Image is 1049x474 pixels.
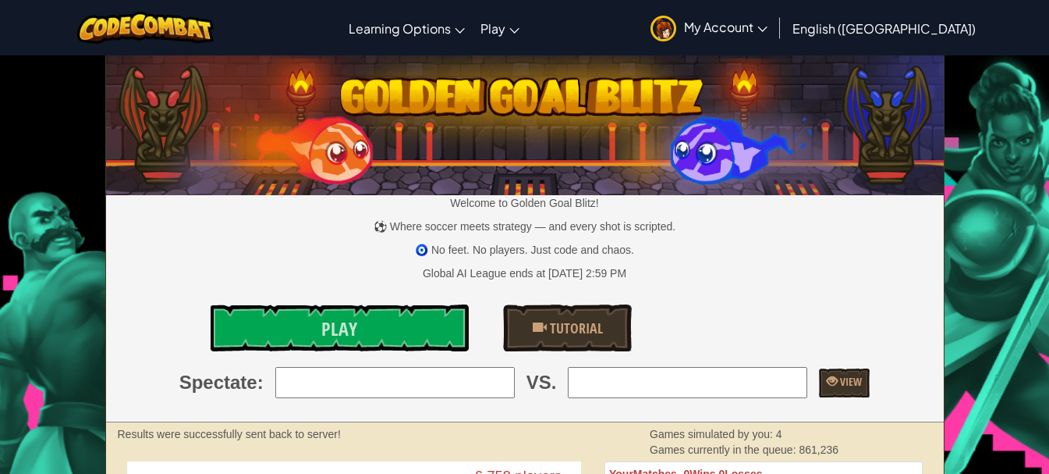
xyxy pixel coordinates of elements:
p: 🧿 No feet. No players. Just code and chaos. [106,242,944,258]
span: 4 [776,428,782,440]
span: VS. [526,369,557,396]
span: Learning Options [349,20,451,37]
span: Play [480,20,505,37]
span: English ([GEOGRAPHIC_DATA]) [792,20,976,37]
a: My Account [643,3,775,52]
img: CodeCombat logo [77,12,214,44]
span: Play [321,316,357,341]
span: Games simulated by you: [650,428,776,440]
a: Learning Options [341,7,473,49]
span: My Account [684,19,767,35]
strong: Results were successfully sent back to server! [118,428,341,440]
p: ⚽ Where soccer meets strategy — and every shot is scripted. [106,219,944,234]
span: Tutorial [547,319,603,338]
span: 861,236 [799,444,838,456]
a: Play [473,7,527,49]
p: Welcome to Golden Goal Blitz! [106,195,944,211]
img: Golden Goal [106,49,944,195]
a: English ([GEOGRAPHIC_DATA]) [785,7,983,49]
img: avatar [650,16,676,41]
span: Spectate [179,369,257,396]
div: Global AI League ends at [DATE] 2:59 PM [423,266,626,281]
span: Games currently in the queue: [650,444,799,456]
a: Tutorial [503,305,633,351]
span: View [838,374,862,389]
span: : [257,369,264,396]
